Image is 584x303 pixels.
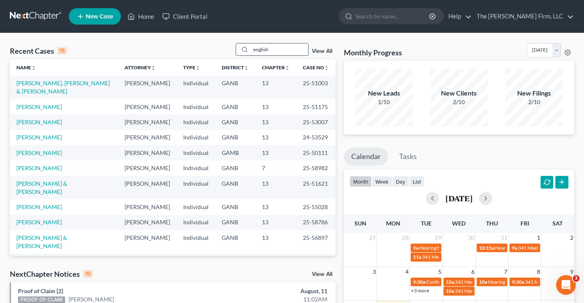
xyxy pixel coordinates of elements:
[31,66,36,71] i: unfold_more
[434,233,442,243] span: 29
[430,98,488,106] div: 2/10
[372,267,377,277] span: 3
[303,64,329,71] a: Case Nounfold_more
[430,89,488,98] div: New Clients
[16,149,62,156] a: [PERSON_NAME]
[215,199,255,214] td: GANB
[355,89,413,98] div: New Leads
[255,230,296,253] td: 13
[215,176,255,199] td: GANB
[479,279,487,285] span: 10a
[413,245,418,251] span: 9a
[215,254,255,269] td: GANB
[552,220,563,227] span: Sat
[446,279,454,285] span: 10a
[296,176,336,199] td: 25-51621
[118,254,177,269] td: [PERSON_NAME]
[392,148,424,166] a: Tasks
[177,114,215,130] td: Individual
[118,145,177,160] td: [PERSON_NAME]
[255,114,296,130] td: 13
[16,203,62,210] a: [PERSON_NAME]
[118,199,177,214] td: [PERSON_NAME]
[83,270,93,278] div: 10
[312,48,332,54] a: View All
[409,176,425,187] button: list
[255,215,296,230] td: 13
[118,230,177,253] td: [PERSON_NAME]
[215,114,255,130] td: GANB
[215,99,255,114] td: GANB
[255,176,296,199] td: 13
[177,230,215,253] td: Individual
[536,267,541,277] span: 8
[16,234,67,249] a: [PERSON_NAME] & [PERSON_NAME]
[413,254,421,260] span: 11a
[368,233,377,243] span: 27
[355,9,430,24] input: Search by name...
[500,233,508,243] span: 31
[118,215,177,230] td: [PERSON_NAME]
[470,267,475,277] span: 6
[177,75,215,99] td: Individual
[350,176,372,187] button: month
[386,220,400,227] span: Mon
[401,233,409,243] span: 28
[536,233,541,243] span: 1
[426,279,520,285] span: Confirmation Hearing for [PERSON_NAME]
[16,180,67,195] a: [PERSON_NAME] & [PERSON_NAME]
[255,160,296,175] td: 7
[16,134,62,141] a: [PERSON_NAME]
[556,275,576,295] iframe: Intercom live chat
[177,160,215,175] td: Individual
[118,176,177,199] td: [PERSON_NAME]
[488,279,513,285] span: Hearing for
[446,288,454,294] span: 10a
[230,287,327,295] div: August, 11
[255,199,296,214] td: 13
[177,254,215,269] td: Individual
[195,66,200,71] i: unfold_more
[255,99,296,114] td: 13
[215,130,255,145] td: GANB
[16,64,36,71] a: Nameunfold_more
[244,66,249,71] i: unfold_more
[296,145,336,160] td: 25-50111
[413,279,425,285] span: 9:30a
[419,245,483,251] span: Hearing for [PERSON_NAME]
[118,160,177,175] td: [PERSON_NAME]
[344,148,388,166] a: Calendar
[296,130,336,145] td: 24-53529
[118,75,177,99] td: [PERSON_NAME]
[118,99,177,114] td: [PERSON_NAME]
[215,215,255,230] td: GANB
[520,220,529,227] span: Fri
[16,219,62,226] a: [PERSON_NAME]
[569,233,574,243] span: 2
[16,80,110,95] a: [PERSON_NAME], [PERSON_NAME] & [PERSON_NAME]
[151,66,156,71] i: unfold_more
[445,194,473,203] h2: [DATE]
[177,99,215,114] td: Individual
[215,230,255,253] td: GANB
[344,48,402,57] h3: Monthly Progress
[296,199,336,214] td: 25-55028
[296,99,336,114] td: 25-51175
[512,245,517,251] span: 9a
[324,66,329,71] i: unfold_more
[118,114,177,130] td: [PERSON_NAME]
[177,215,215,230] td: Individual
[118,130,177,145] td: [PERSON_NAME]
[215,160,255,175] td: GANB
[158,9,211,24] a: Client Portal
[505,89,563,98] div: New Filings
[215,145,255,160] td: GAMB
[495,245,559,251] span: Hearing for [PERSON_NAME]
[10,269,93,279] div: NextChapter Notices
[255,254,296,269] td: 7
[16,103,62,110] a: [PERSON_NAME]
[86,14,113,20] span: New Case
[392,176,409,187] button: day
[455,288,572,294] span: 341 Meeting for [PERSON_NAME] & [PERSON_NAME]
[183,64,200,71] a: Typeunfold_more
